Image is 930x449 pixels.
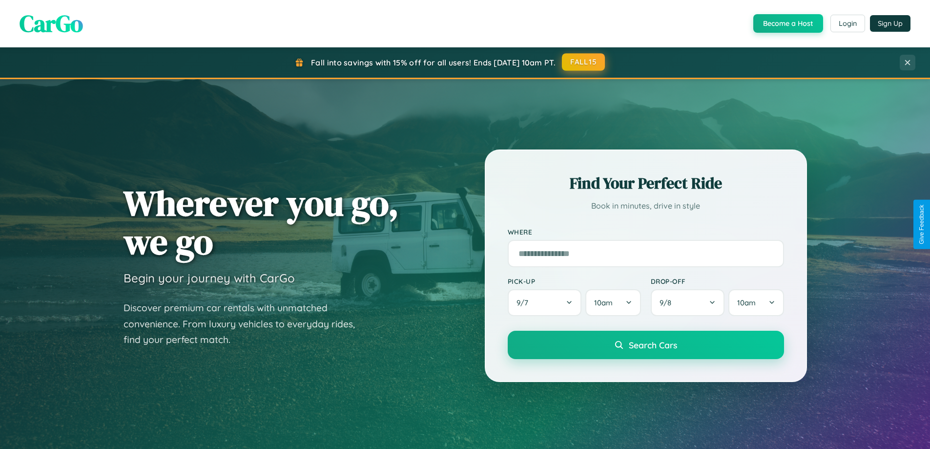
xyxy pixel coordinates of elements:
span: Search Cars [629,340,677,350]
span: CarGo [20,7,83,40]
p: Book in minutes, drive in style [508,199,784,213]
button: FALL15 [562,53,605,71]
button: 9/7 [508,289,582,316]
button: Sign Up [870,15,910,32]
label: Drop-off [651,277,784,285]
button: Login [830,15,865,32]
span: 10am [594,298,613,307]
span: 9 / 8 [660,298,676,307]
h2: Find Your Perfect Ride [508,172,784,194]
h1: Wherever you go, we go [124,184,399,261]
span: 9 / 7 [517,298,533,307]
button: 10am [585,289,641,316]
span: Fall into savings with 15% off for all users! Ends [DATE] 10am PT. [311,58,556,67]
button: 9/8 [651,289,725,316]
button: Become a Host [753,14,823,33]
h3: Begin your journey with CarGo [124,271,295,285]
button: Search Cars [508,331,784,359]
label: Pick-up [508,277,641,285]
span: 10am [737,298,756,307]
button: 10am [728,289,784,316]
div: Give Feedback [918,205,925,244]
p: Discover premium car rentals with unmatched convenience. From luxury vehicles to everyday rides, ... [124,300,368,348]
label: Where [508,228,784,236]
